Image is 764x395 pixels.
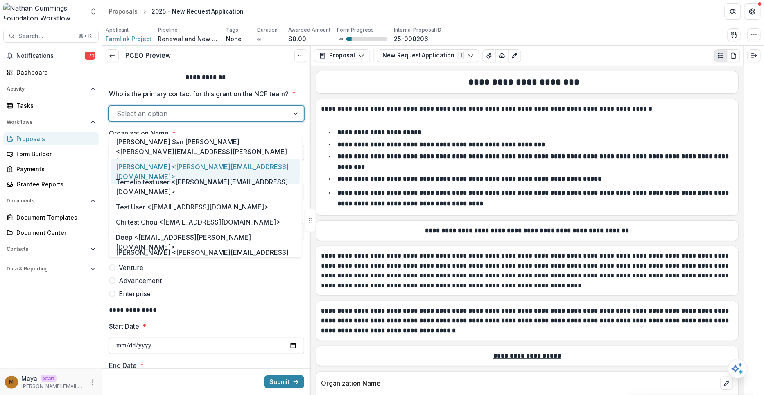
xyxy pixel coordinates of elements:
[3,194,99,207] button: Open Documents
[77,32,93,41] div: ⌘ + K
[111,159,300,184] div: [PERSON_NAME] <[PERSON_NAME][EMAIL_ADDRESS][DOMAIN_NAME]>
[106,34,151,43] a: Farmlink Project
[3,66,99,79] a: Dashboard
[106,5,247,17] nav: breadcrumb
[7,198,87,204] span: Documents
[727,49,740,62] button: PDF view
[748,49,761,62] button: Expand right
[728,359,748,379] button: Open AI Assistant
[720,377,733,390] button: edit
[111,199,300,214] div: Test User <[EMAIL_ADDRESS][DOMAIN_NAME]>
[3,162,99,176] a: Payments
[106,26,129,34] p: Applicant
[226,34,242,43] p: None
[257,26,278,34] p: Duration
[337,26,374,34] p: Form Progress
[125,52,171,59] h3: PCEO Preview
[3,116,99,129] button: Open Workflows
[21,374,37,383] p: Maya
[16,150,92,158] div: Form Builder
[111,174,300,199] div: Temelio test user <[PERSON_NAME][EMAIL_ADDRESS][DOMAIN_NAME]>
[508,49,521,62] button: Edit as form
[106,5,141,17] a: Proposals
[264,375,304,388] button: Submit
[85,52,95,60] span: 171
[7,246,87,252] span: Contacts
[111,214,300,229] div: Chi test Chou <[EMAIL_ADDRESS][DOMAIN_NAME]>
[714,49,728,62] button: Plaintext view
[119,276,162,286] span: Advancement
[16,165,92,173] div: Payments
[18,33,74,40] span: Search...
[226,26,238,34] p: Tags
[3,211,99,224] a: Document Templates
[21,383,84,390] p: [PERSON_NAME][EMAIL_ADDRESS][DOMAIN_NAME]
[16,213,92,222] div: Document Templates
[87,377,97,387] button: More
[3,147,99,161] a: Form Builder
[483,49,496,62] button: View Attached Files
[288,34,306,43] p: $0.00
[151,7,244,16] div: 2025 - New Request Application
[16,68,92,77] div: Dashboard
[321,378,717,388] p: Organization Name
[3,30,99,43] button: Search...
[109,89,289,99] p: Who is the primary contact for this grant on the NCF team?
[109,134,302,257] div: Select options list
[88,3,99,20] button: Open entity switcher
[109,7,138,16] div: Proposals
[3,177,99,191] a: Grantee Reports
[288,26,330,34] p: Awarded Amount
[16,52,85,59] span: Notifications
[109,128,169,138] p: Organization Name
[16,180,92,188] div: Grantee Reports
[314,49,370,62] button: Proposal
[119,289,151,299] span: Enterprise
[725,3,741,20] button: Partners
[9,379,14,385] div: Maya
[109,361,137,370] p: End Date
[119,263,143,272] span: Venture
[257,34,261,43] p: ∞
[294,49,307,62] button: Options
[7,266,87,272] span: Data & Reporting
[377,49,479,62] button: New Request Application1
[744,3,761,20] button: Get Help
[111,245,300,270] div: [PERSON_NAME] <[PERSON_NAME][EMAIL_ADDRESS][PERSON_NAME][DOMAIN_NAME]>
[16,101,92,110] div: Tasks
[158,26,178,34] p: Pipeline
[16,228,92,237] div: Document Center
[394,34,428,43] p: 25-000206
[3,132,99,145] a: Proposals
[3,243,99,256] button: Open Contacts
[337,36,343,42] p: 13 %
[111,229,300,254] div: Deep <[EMAIL_ADDRESS][PERSON_NAME][DOMAIN_NAME]>
[16,134,92,143] div: Proposals
[7,86,87,92] span: Activity
[3,82,99,95] button: Open Activity
[7,119,87,125] span: Workflows
[158,34,219,43] p: Renewal and New Grants Pipeline
[41,375,57,382] p: Staff
[3,226,99,239] a: Document Center
[3,3,84,20] img: Nathan Cummings Foundation Workflow Sandbox logo
[394,26,441,34] p: Internal Proposal ID
[3,262,99,275] button: Open Data & Reporting
[111,134,300,169] div: [PERSON_NAME] San [PERSON_NAME] <[PERSON_NAME][EMAIL_ADDRESS][PERSON_NAME][DOMAIN_NAME]>
[3,99,99,112] a: Tasks
[109,321,139,331] p: Start Date
[3,49,99,62] button: Notifications171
